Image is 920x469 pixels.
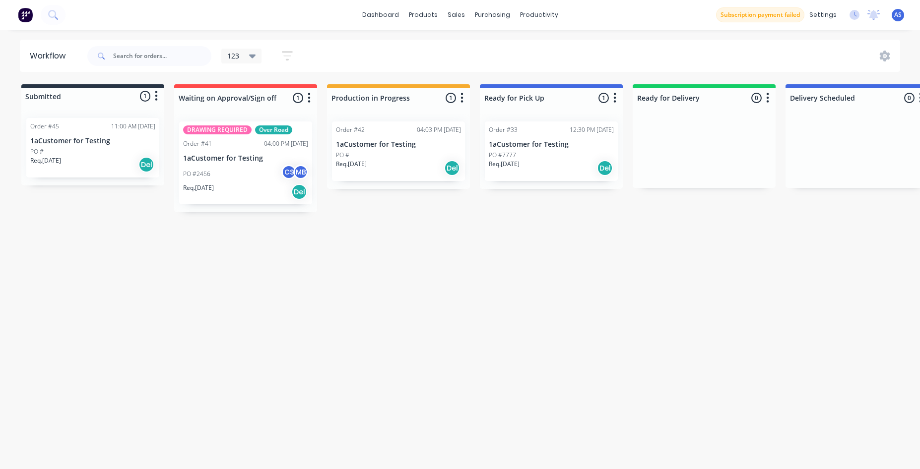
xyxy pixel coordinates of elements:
div: settings [804,7,842,22]
div: Del [138,157,154,173]
div: Order #41 [183,139,212,148]
div: Over Road [255,125,292,134]
p: 1aCustomer for Testing [336,140,461,149]
p: 1aCustomer for Testing [489,140,614,149]
p: PO #2456 [183,170,210,178]
p: 1aCustomer for Testing [183,154,308,163]
p: 1aCustomer for Testing [30,137,155,145]
div: Order #3312:30 PM [DATE]1aCustomer for TestingPO #7777Req.[DATE]Del [485,121,618,181]
div: Workflow [30,50,70,62]
div: sales [443,7,470,22]
div: MB [293,165,308,179]
div: Order #42 [336,125,365,134]
p: Req. [DATE] [336,160,367,169]
p: Req. [DATE] [183,183,214,192]
div: Order #33 [489,125,518,134]
p: Req. [DATE] [489,160,520,169]
input: Search for orders... [113,46,211,66]
p: PO # [336,151,349,160]
div: Del [444,160,460,176]
p: PO # [30,147,44,156]
img: Factory [18,7,33,22]
div: DRAWING REQUIRED [183,125,252,134]
span: AS [894,10,902,19]
div: CS [281,165,296,179]
div: Order #4511:00 AM [DATE]1aCustomer for TestingPO #Req.[DATE]Del [26,118,159,177]
div: 04:03 PM [DATE] [417,125,461,134]
button: Subscription payment failed [716,7,804,22]
div: DRAWING REQUIREDOver RoadOrder #4104:00 PM [DATE]1aCustomer for TestingPO #2456CSMBReq.[DATE]Del [179,121,312,204]
a: dashboard [357,7,404,22]
div: Del [291,184,307,200]
div: 04:00 PM [DATE] [264,139,308,148]
div: 12:30 PM [DATE] [570,125,614,134]
p: PO #7777 [489,151,516,160]
div: products [404,7,443,22]
div: purchasing [470,7,515,22]
div: Del [597,160,613,176]
div: productivity [515,7,563,22]
div: Order #4204:03 PM [DATE]1aCustomer for TestingPO #Req.[DATE]Del [332,121,465,181]
span: 123 [227,51,239,61]
div: Order #45 [30,122,59,131]
div: 11:00 AM [DATE] [111,122,155,131]
p: Req. [DATE] [30,156,61,165]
